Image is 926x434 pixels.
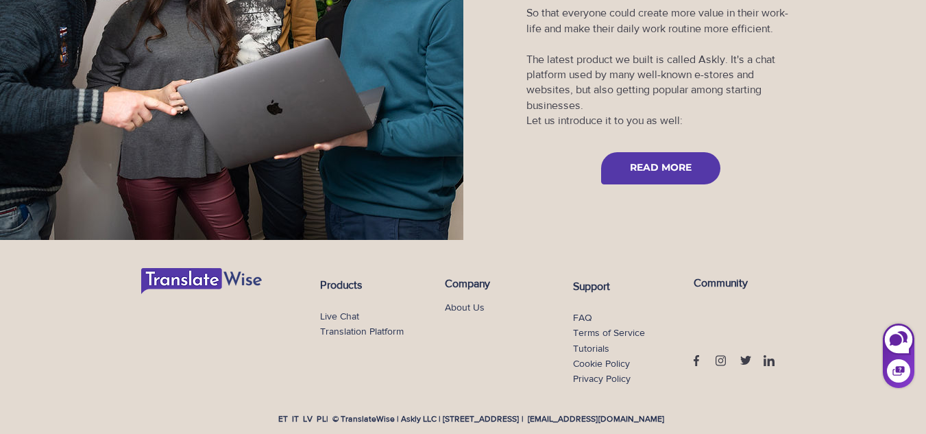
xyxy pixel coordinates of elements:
[573,280,610,292] span: Support
[573,312,592,323] a: FAQ
[526,114,683,126] span: Let us introduce it to you as well:
[320,325,404,337] a: Translation Platform
[317,414,326,424] a: PL
[320,311,359,322] a: Live Chat
[573,358,630,369] a: Cookie Policy
[526,53,775,111] span: The latest product we built is called Askly. It's a chat platform used by many well-known e-store...
[445,301,485,313] a: About Us
[573,343,609,354] a: Tutorials
[601,152,720,184] a: READ MORE
[694,277,748,289] span: Community
[278,414,288,424] a: ET
[303,414,313,424] a: LV
[292,414,299,424] a: IT
[445,278,490,289] span: Company
[320,279,363,291] span: Products
[630,161,692,175] span: READ MORE
[573,327,645,338] a: Terms of Service
[573,373,631,384] a: Privacy Policy
[278,414,665,424] span: | © TranslateWise | Askly LLC | [STREET_ADDRESS] | [EMAIL_ADDRESS][DOMAIN_NAME]
[881,321,916,389] iframe: Askly chat
[526,7,788,34] span: So that everyone could create more value in their work-life and make their daily work routine mor...
[141,268,262,294] img: UUS_logo_TW.png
